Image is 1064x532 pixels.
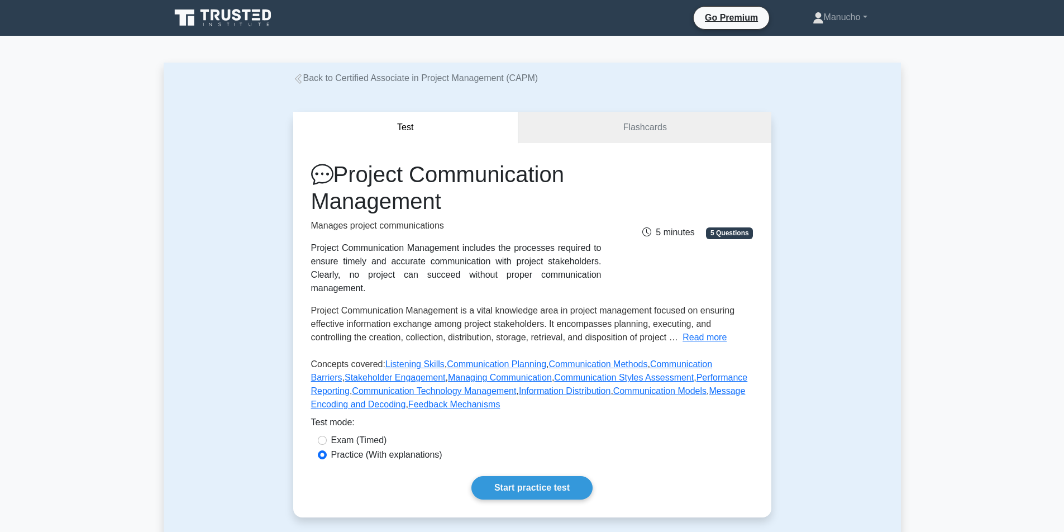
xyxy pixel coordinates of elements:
label: Exam (Timed) [331,434,387,447]
a: Communication Methods [549,359,648,369]
span: 5 Questions [706,227,753,239]
div: Test mode: [311,416,753,434]
label: Practice (With explanations) [331,448,442,462]
a: Information Distribution [519,386,611,396]
a: Communication Models [613,386,707,396]
p: Manages project communications [311,219,602,232]
a: Manucho [786,6,894,28]
span: Project Communication Management is a vital knowledge area in project management focused on ensur... [311,306,735,342]
a: Feedback Mechanisms [408,400,500,409]
a: Go Premium [698,11,765,25]
h1: Project Communication Management [311,161,602,215]
a: Start practice test [471,476,593,500]
button: Test [293,112,519,144]
a: Listening Skills [385,359,445,369]
p: Concepts covered: , , , , , , , , , , , , [311,358,753,416]
a: Back to Certified Associate in Project Management (CAPM) [293,73,538,83]
a: Managing Communication [448,373,552,382]
a: Flashcards [518,112,771,144]
a: Communication Planning [447,359,546,369]
button: Read more [683,331,727,344]
a: Stakeholder Engagement [345,373,446,382]
div: Project Communication Management includes the processes required to ensure timely and accurate co... [311,241,602,295]
a: Communication Styles Assessment [554,373,694,382]
span: 5 minutes [642,227,694,237]
a: Communication Technology Management [352,386,516,396]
